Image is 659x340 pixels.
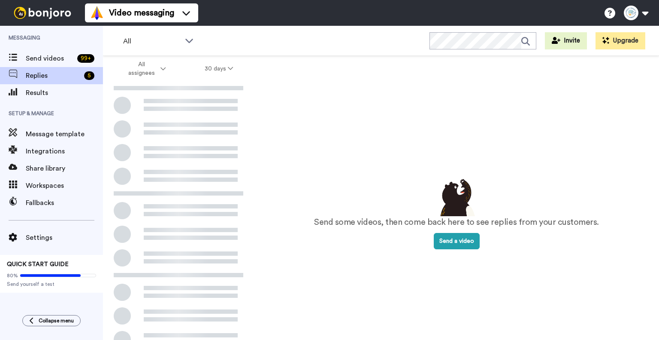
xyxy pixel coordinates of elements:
[26,146,103,156] span: Integrations
[7,281,96,288] span: Send yourself a test
[314,216,599,229] p: Send some videos, then come back here to see replies from your customers.
[26,53,74,64] span: Send videos
[7,261,69,267] span: QUICK START GUIDE
[434,238,480,244] a: Send a video
[596,32,645,49] button: Upgrade
[84,71,94,80] div: 5
[7,272,18,279] span: 80%
[26,163,103,174] span: Share library
[22,315,81,326] button: Collapse menu
[26,88,103,98] span: Results
[434,233,480,249] button: Send a video
[77,54,94,63] div: 99 +
[26,129,103,139] span: Message template
[90,6,104,20] img: vm-color.svg
[109,7,174,19] span: Video messaging
[105,57,185,81] button: All assignees
[124,60,159,77] span: All assignees
[26,233,103,243] span: Settings
[10,7,75,19] img: bj-logo-header-white.svg
[26,181,103,191] span: Workspaces
[26,70,81,81] span: Replies
[39,317,74,324] span: Collapse menu
[26,198,103,208] span: Fallbacks
[123,36,181,46] span: All
[185,61,253,77] button: 30 days
[545,32,587,49] button: Invite
[435,177,478,216] img: results-emptystates.png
